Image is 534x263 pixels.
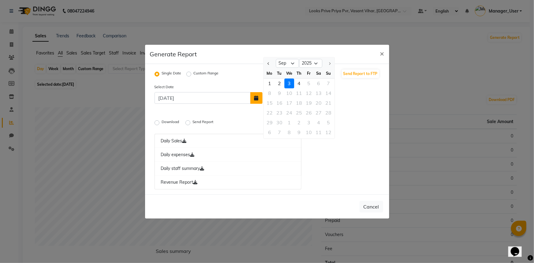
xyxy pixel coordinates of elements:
div: Thursday, September 4, 2025 [294,78,304,88]
h5: Generate Report [150,50,197,59]
div: 1 [265,78,274,88]
div: 4 [294,78,304,88]
iframe: chat widget [508,239,528,257]
label: Select Date [150,84,209,90]
div: 3 [284,78,294,88]
button: Cancel [360,201,383,212]
label: Send Report [193,119,215,126]
div: Wednesday, September 3, 2025 [284,78,294,88]
div: Tuesday, September 2, 2025 [274,78,284,88]
label: Download [162,119,181,126]
span: × [380,49,384,58]
div: Th [294,68,304,78]
a: Revenue Report [155,175,302,190]
a: Daily expenses [155,148,302,162]
div: Sa [314,68,323,78]
select: Select month [276,59,299,68]
a: Daily staff summary [155,162,302,176]
div: Fr [304,68,314,78]
label: Single Date [162,70,181,78]
div: Mo [265,68,274,78]
button: Close [375,45,389,62]
select: Select year [299,59,322,68]
input: 2025-09-04 [155,92,251,104]
div: Su [323,68,333,78]
button: Previous month [266,58,271,68]
div: We [284,68,294,78]
button: Send Report to FTP [342,70,379,78]
div: 2 [274,78,284,88]
div: Monday, September 1, 2025 [265,78,274,88]
label: Custom Range [194,70,219,78]
a: Daily Sales [155,134,302,148]
div: Tu [274,68,284,78]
